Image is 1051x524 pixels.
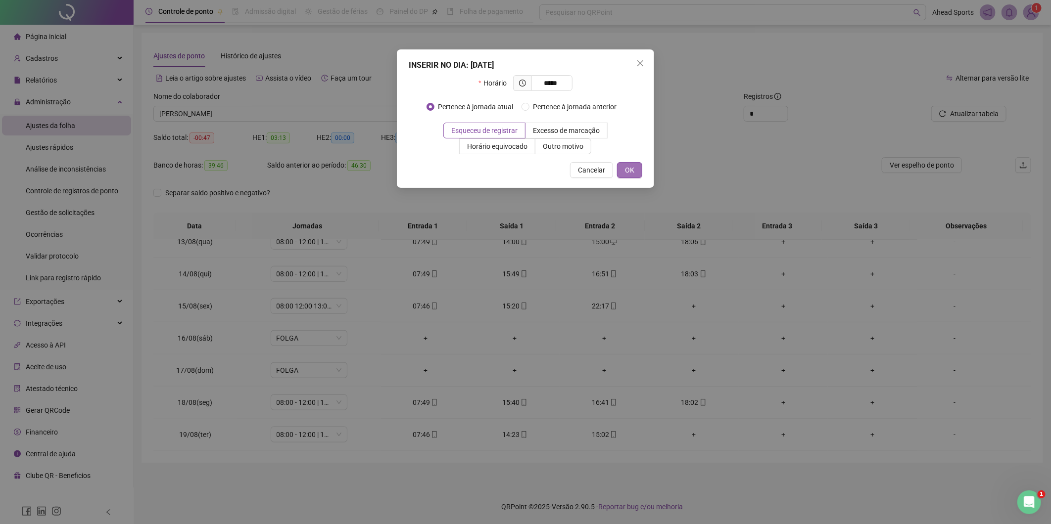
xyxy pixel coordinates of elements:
[533,127,600,134] span: Excesso de marcação
[578,165,605,175] span: Cancelar
[519,80,526,87] span: clock-circle
[434,101,518,112] span: Pertence à jornada atual
[1017,490,1041,514] iframe: Intercom live chat
[632,55,648,71] button: Close
[625,165,634,175] span: OK
[529,101,621,112] span: Pertence à jornada anterior
[467,142,527,150] span: Horário equivocado
[451,127,518,134] span: Esqueceu de registrar
[543,142,583,150] span: Outro motivo
[1038,490,1046,498] span: 1
[409,59,642,71] div: INSERIR NO DIA : [DATE]
[478,75,513,91] label: Horário
[617,162,642,178] button: OK
[636,59,644,67] span: close
[570,162,613,178] button: Cancelar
